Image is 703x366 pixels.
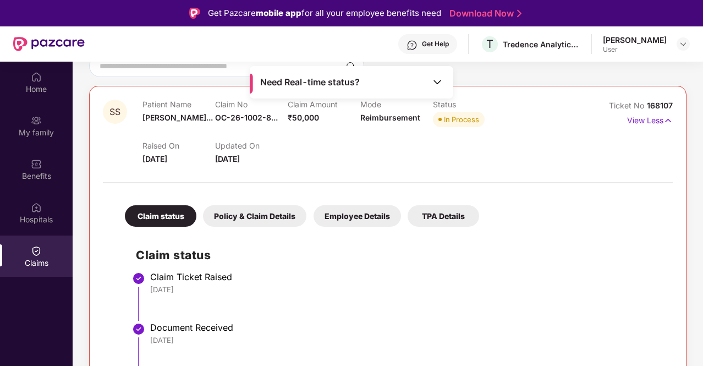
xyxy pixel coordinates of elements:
p: Mode [360,100,433,109]
div: Employee Details [314,205,401,227]
div: [DATE] [150,285,662,294]
img: svg+xml;base64,PHN2ZyB4bWxucz0iaHR0cDovL3d3dy53My5vcmcvMjAwMC9zdmciIHdpZHRoPSIxNyIgaGVpZ2h0PSIxNy... [663,114,673,127]
span: [DATE] [142,154,167,163]
div: Claim status [125,205,196,227]
div: Claim Ticket Raised [150,271,662,282]
span: OC-26-1002-8... [215,113,278,122]
div: [DATE] [150,335,662,345]
span: Need Real-time status? [260,77,360,88]
img: svg+xml;base64,PHN2ZyB3aWR0aD0iMjAiIGhlaWdodD0iMjAiIHZpZXdCb3g9IjAgMCAyMCAyMCIgZmlsbD0ibm9uZSIgeG... [31,115,42,126]
span: Ticket No [609,101,647,110]
span: SS [109,107,120,117]
div: User [603,45,667,54]
p: Claim Amount [288,100,360,109]
img: svg+xml;base64,PHN2ZyBpZD0iU3RlcC1Eb25lLTMyeDMyIiB4bWxucz0iaHR0cDovL3d3dy53My5vcmcvMjAwMC9zdmciIH... [132,323,145,336]
img: svg+xml;base64,PHN2ZyBpZD0iSG9zcGl0YWxzIiB4bWxucz0iaHR0cDovL3d3dy53My5vcmcvMjAwMC9zdmciIHdpZHRoPS... [31,202,42,213]
img: New Pazcare Logo [13,37,85,51]
div: Tredence Analytics Solutions Private Limited [503,39,580,50]
span: ₹50,000 [288,113,319,122]
img: svg+xml;base64,PHN2ZyBpZD0iRHJvcGRvd24tMzJ4MzIiIHhtbG5zPSJodHRwOi8vd3d3LnczLm9yZy8yMDAwL3N2ZyIgd2... [679,40,688,48]
p: Raised On [142,141,215,150]
img: svg+xml;base64,PHN2ZyBpZD0iSG9tZSIgeG1sbnM9Imh0dHA6Ly93d3cudzMub3JnLzIwMDAvc3ZnIiB3aWR0aD0iMjAiIG... [31,72,42,83]
img: svg+xml;base64,PHN2ZyBpZD0iQmVuZWZpdHMiIHhtbG5zPSJodHRwOi8vd3d3LnczLm9yZy8yMDAwL3N2ZyIgd2lkdGg9Ij... [31,159,42,170]
div: Policy & Claim Details [203,205,306,227]
p: Patient Name [142,100,215,109]
p: Updated On [215,141,288,150]
span: Reimbursement [360,113,420,122]
img: Toggle Icon [432,77,443,88]
span: [DATE] [215,154,240,163]
span: T [486,37,493,51]
h2: Claim status [136,246,662,264]
p: View Less [627,112,673,127]
a: Download Now [449,8,518,19]
p: Status [433,100,506,109]
span: [PERSON_NAME]... [142,113,213,122]
span: 168107 [647,101,673,110]
div: Document Received [150,322,662,333]
img: svg+xml;base64,PHN2ZyBpZD0iU3RlcC1Eb25lLTMyeDMyIiB4bWxucz0iaHR0cDovL3d3dy53My5vcmcvMjAwMC9zdmciIH... [132,272,145,285]
div: TPA Details [408,205,479,227]
img: svg+xml;base64,PHN2ZyBpZD0iU2VhcmNoLTMyeDMyIiB4bWxucz0iaHR0cDovL3d3dy53My5vcmcvMjAwMC9zdmciIHdpZH... [346,62,355,70]
img: Stroke [517,8,521,19]
div: Get Help [422,40,449,48]
div: In Process [444,114,479,125]
div: [PERSON_NAME] [603,35,667,45]
div: Get Pazcare for all your employee benefits need [208,7,441,20]
strong: mobile app [256,8,301,18]
img: Logo [189,8,200,19]
img: svg+xml;base64,PHN2ZyBpZD0iQ2xhaW0iIHhtbG5zPSJodHRwOi8vd3d3LnczLm9yZy8yMDAwL3N2ZyIgd2lkdGg9IjIwIi... [31,245,42,256]
p: Claim No [215,100,288,109]
img: svg+xml;base64,PHN2ZyBpZD0iSGVscC0zMngzMiIgeG1sbnM9Imh0dHA6Ly93d3cudzMub3JnLzIwMDAvc3ZnIiB3aWR0aD... [407,40,418,51]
